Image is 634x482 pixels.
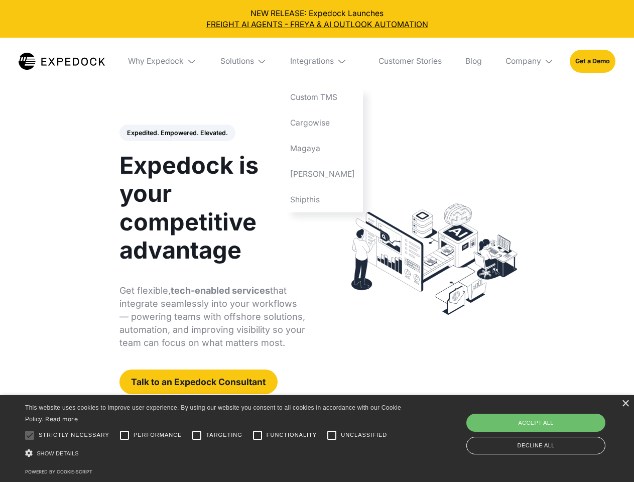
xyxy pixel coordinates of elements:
[128,56,184,66] div: Why Expedock
[570,50,615,72] a: Get a Demo
[119,151,306,264] h1: Expedock is your competitive advantage
[283,85,363,110] a: Custom TMS
[283,85,363,212] nav: Integrations
[467,374,634,482] iframe: Chat Widget
[120,38,205,85] div: Why Expedock
[45,415,78,423] a: Read more
[25,404,401,423] span: This website uses cookies to improve user experience. By using our website you consent to all coo...
[283,161,363,187] a: [PERSON_NAME]
[25,469,92,474] a: Powered by cookie-script
[341,431,387,439] span: Unclassified
[8,8,626,30] div: NEW RELEASE: Expedock Launches
[134,431,182,439] span: Performance
[497,38,562,85] div: Company
[283,110,363,136] a: Cargowise
[37,450,79,456] span: Show details
[457,38,489,85] a: Blog
[25,447,405,460] div: Show details
[39,431,109,439] span: Strictly necessary
[119,370,278,394] a: Talk to an Expedock Consultant
[119,284,306,349] p: Get flexible, that integrate seamlessly into your workflows — powering teams with offshore soluti...
[505,56,541,66] div: Company
[283,187,363,212] a: Shipthis
[267,431,317,439] span: Functionality
[220,56,254,66] div: Solutions
[171,285,270,296] strong: tech-enabled services
[8,19,626,30] a: FREIGHT AI AGENTS - FREYA & AI OUTLOOK AUTOMATION
[290,56,334,66] div: Integrations
[212,38,275,85] div: Solutions
[283,136,363,161] a: Magaya
[206,431,242,439] span: Targeting
[283,38,363,85] div: Integrations
[370,38,449,85] a: Customer Stories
